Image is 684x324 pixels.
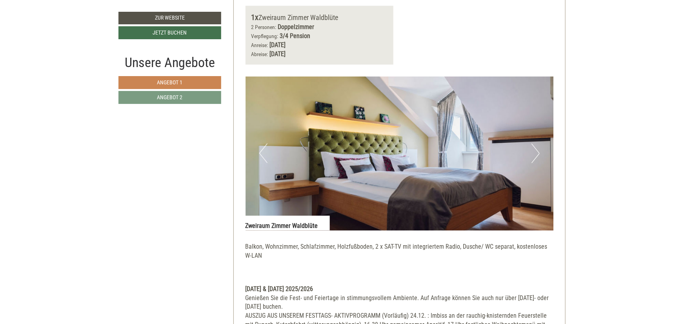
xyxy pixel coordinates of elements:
[259,144,267,163] button: Previous
[251,12,388,23] div: Zweiraum Zimmer Waldblüte
[251,13,259,22] b: 1x
[246,216,330,231] div: Zweiraum Zimmer Waldblüte
[531,144,540,163] button: Next
[251,51,268,57] small: Abreise:
[157,94,183,100] span: Angebot 2
[278,23,315,31] b: Doppelzimmer
[246,285,554,294] div: [DATE] & [DATE] 2025/2026
[118,26,221,39] a: Jetzt buchen
[118,12,221,24] a: Zur Website
[270,50,286,58] b: [DATE]
[246,76,554,231] img: image
[270,41,286,49] b: [DATE]
[251,33,278,39] small: Verpflegung:
[251,24,277,30] small: 2 Personen:
[280,32,311,40] b: 3/4 Pension
[246,242,554,269] p: Balkon, Wohnzimmer, Schlafzimmer, Holzfußboden, 2 x SAT-TV mit integriertem Radio, Dusche/ WC sep...
[251,42,268,48] small: Anreise:
[118,53,221,72] div: Unsere Angebote
[157,79,183,86] span: Angebot 1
